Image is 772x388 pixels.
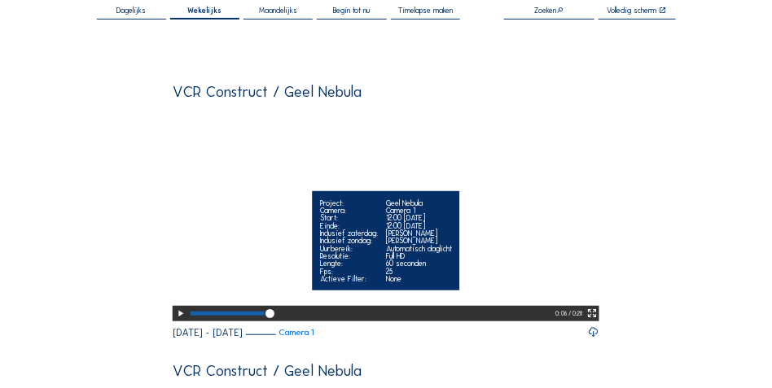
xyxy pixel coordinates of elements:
[386,259,452,267] div: 60 seconden
[259,7,297,14] span: Maandelijks
[187,7,222,14] span: Wekelijks
[386,207,452,214] div: Camera 1
[173,328,243,338] div: [DATE] - [DATE]
[320,245,378,252] div: Uurbereik:
[320,214,378,221] div: Start:
[320,259,378,267] div: Lengte:
[398,7,453,14] span: Timelapse maken
[386,275,452,282] div: None
[386,214,452,221] div: 12:00 [DATE]
[386,229,452,237] div: [PERSON_NAME]
[320,275,378,282] div: Actieve Filter:
[386,252,452,259] div: Full HD
[320,199,378,207] div: Project:
[334,7,371,14] span: Begin tot nu
[320,229,378,237] div: Inclusief zaterdag:
[386,199,452,207] div: Geel Nebula
[173,107,599,320] video: Your browser does not support the video tag.
[320,252,378,259] div: Resolutie:
[386,237,452,244] div: [PERSON_NAME]
[608,7,657,14] div: Volledig scherm
[569,306,583,321] div: / 0:28
[386,222,452,229] div: 12:00 [DATE]
[320,207,378,214] div: Camera:
[320,268,378,275] div: Fps:
[320,237,378,244] div: Inclusief zondag:
[320,222,378,229] div: Einde:
[116,7,146,14] span: Dagelijks
[386,268,452,275] div: 25
[246,328,316,337] a: Camera 1
[386,245,452,252] div: Automatisch daglicht
[173,364,362,379] div: VCR Construct / Geel Nebula
[556,306,569,321] div: 0: 06
[173,85,362,100] div: VCR Construct / Geel Nebula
